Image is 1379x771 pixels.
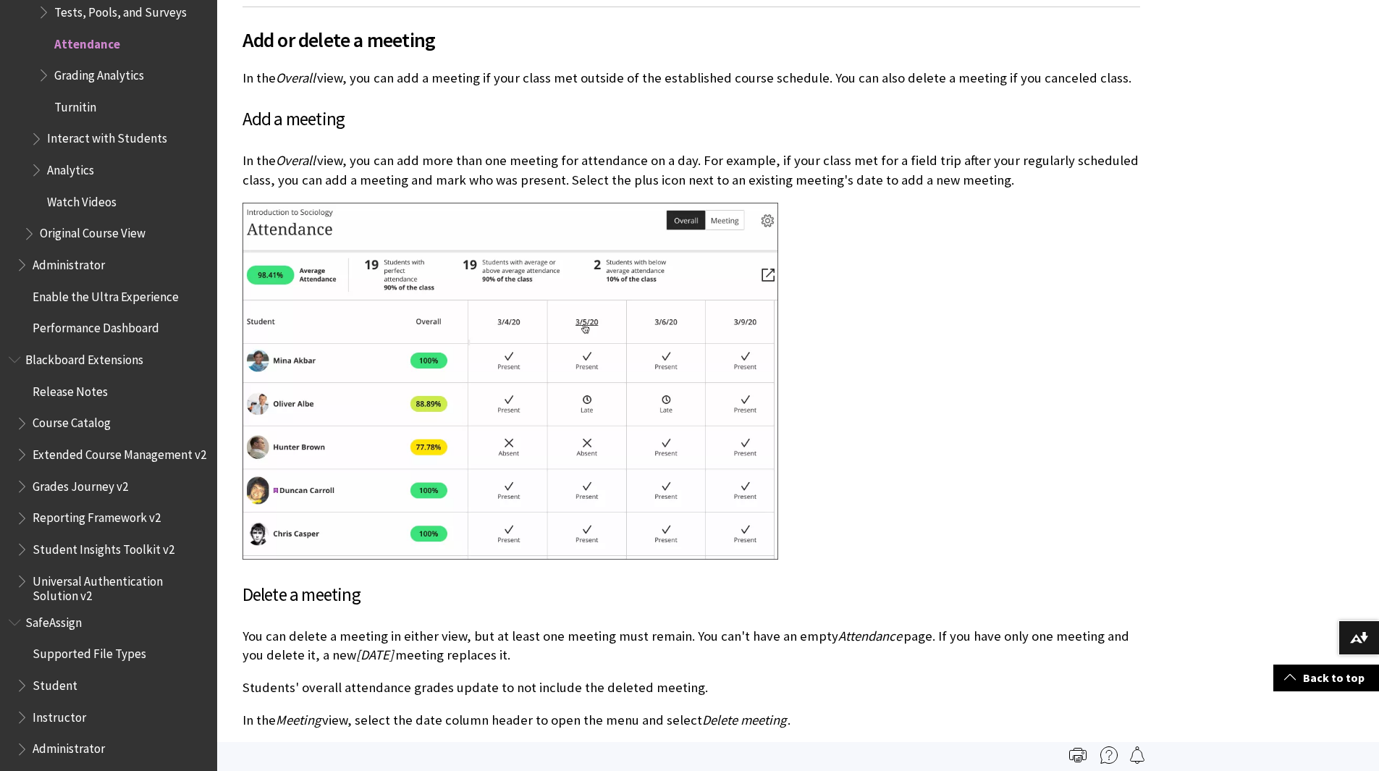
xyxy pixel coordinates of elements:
span: Overall [276,69,316,86]
h3: Delete a meeting [243,581,1140,609]
p: In the view, select the date column header to open the menu and select . [243,711,1140,730]
span: Add or delete a meeting [243,25,1140,55]
span: Instructor [33,705,86,725]
span: Interact with Students [47,127,167,146]
img: Print [1069,746,1087,764]
nav: Book outline for Blackboard Extensions [9,347,208,603]
span: Analytics [47,158,94,177]
img: More help [1100,746,1118,764]
nav: Book outline for Blackboard SafeAssign [9,610,208,761]
span: Student Insights Toolkit v2 [33,537,174,557]
span: Blackboard Extensions [25,347,143,367]
span: Course Catalog [33,411,111,431]
span: Administrator [33,737,105,757]
span: [DATE] [356,646,394,663]
a: Back to top [1273,665,1379,691]
img: Insert a meeting column anywhere on the attendance page [243,203,778,560]
h3: Add a meeting [243,106,1140,133]
img: Follow this page [1129,746,1146,764]
span: Student [33,673,77,693]
span: Watch Videos [47,190,117,209]
span: Administrator [33,253,105,272]
p: In the view, you can add more than one meeting for attendance on a day. For example, if your clas... [243,151,1140,189]
span: Original Course View [40,222,146,241]
span: Extended Course Management v2 [33,442,206,462]
span: Supported File Types [33,642,146,662]
span: Grading Analytics [54,63,144,83]
span: Enable the Ultra Experience [33,285,179,304]
p: In the view, you can add a meeting if your class met outside of the established course schedule. ... [243,69,1140,88]
span: Meeting [276,712,321,728]
span: Universal Authentication Solution v2 [33,569,207,603]
span: Release Notes [33,379,108,399]
span: Attendance [54,32,120,51]
span: Delete meeting [702,712,786,728]
p: Students' overall attendance grades update to not include the deleted meeting. [243,678,1140,697]
p: You can delete a meeting in either view, but at least one meeting must remain. You can't have an ... [243,627,1140,665]
span: Reporting Framework v2 [33,506,161,526]
span: Turnitin [54,95,96,114]
span: Performance Dashboard [33,316,159,336]
span: Attendance [838,628,902,644]
span: SafeAssign [25,610,82,630]
span: Grades Journey v2 [33,474,128,494]
span: Overall [276,152,316,169]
